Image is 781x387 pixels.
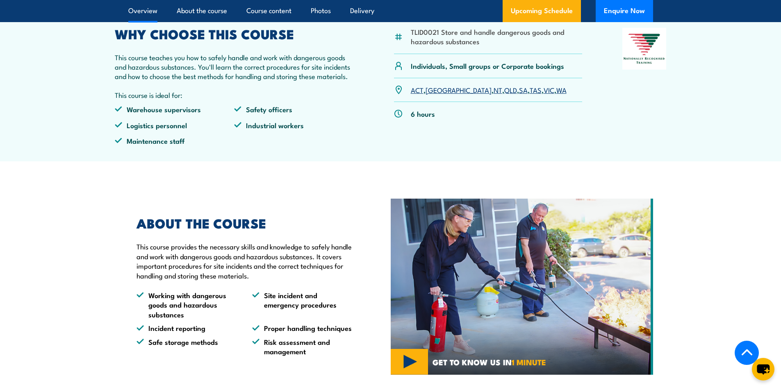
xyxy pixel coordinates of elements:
[411,27,583,46] li: TLID0021 Store and handle dangerous goods and hazardous substances
[411,85,424,95] a: ACT
[411,109,435,118] p: 6 hours
[752,358,774,380] button: chat-button
[530,85,542,95] a: TAS
[137,290,237,319] li: Working with dangerous goods and hazardous substances
[252,323,353,333] li: Proper handling techniques
[411,61,564,70] p: Individuals, Small groups or Corporate bookings
[433,358,546,366] span: GET TO KNOW US IN
[504,85,517,95] a: QLD
[252,337,353,356] li: Risk assessment and management
[494,85,502,95] a: NT
[234,120,354,130] li: Industrial workers
[115,28,354,39] h2: WHY CHOOSE THIS COURSE
[512,356,546,368] strong: 1 MINUTE
[556,85,567,95] a: WA
[115,90,354,100] p: This course is ideal for:
[137,242,353,280] p: This course provides the necessary skills and knowledge to safely handle and work with dangerous ...
[391,199,653,375] img: Fire Safety Training
[622,28,667,70] img: Nationally Recognised Training logo.
[411,85,567,95] p: , , , , , , ,
[115,120,235,130] li: Logistics personnel
[252,290,353,319] li: Site incident and emergency procedures
[137,337,237,356] li: Safe storage methods
[426,85,492,95] a: [GEOGRAPHIC_DATA]
[137,217,353,229] h2: ABOUT THE COURSE
[115,104,235,114] li: Warehouse supervisors
[544,85,554,95] a: VIC
[137,323,237,333] li: Incident reporting
[234,104,354,114] li: Safety officers
[519,85,528,95] a: SA
[115,136,235,145] li: Maintenance staff
[115,52,354,81] p: This course teaches you how to safely handle and work with dangerous goods and hazardous substanc...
